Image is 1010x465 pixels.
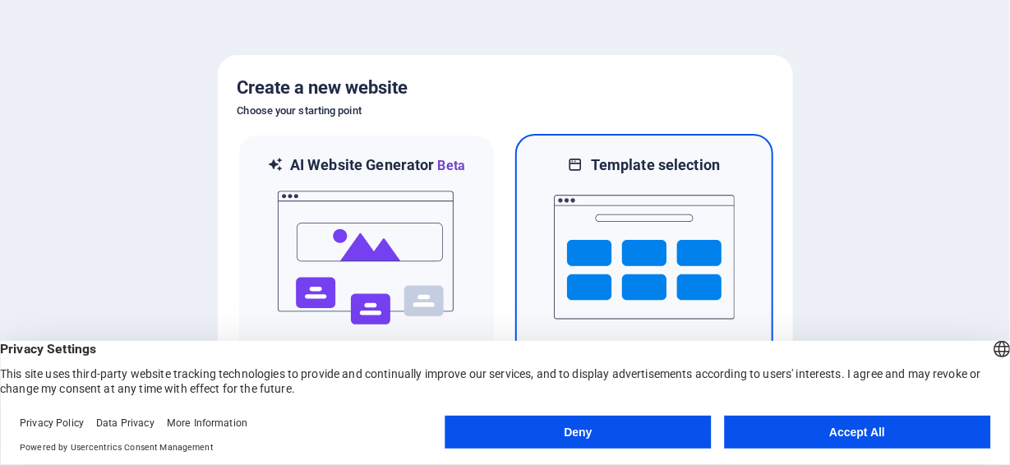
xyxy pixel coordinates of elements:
img: ai [276,176,457,340]
h6: AI Website Generator [290,155,465,176]
span: Beta [435,158,466,173]
p: Let the AI Website Generator create a website based on your input. [259,340,474,370]
h6: Template selection [591,155,720,175]
h6: Choose your starting point [238,101,773,121]
div: Template selectionChoose from 150+ templates and adjust it to you needs. [515,134,773,391]
p: Choose from 150+ templates and adjust it to you needs. [537,339,752,369]
h5: Create a new website [238,75,773,101]
div: AI Website GeneratorBetaaiLet the AI Website Generator create a website based on your input. [238,134,496,391]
